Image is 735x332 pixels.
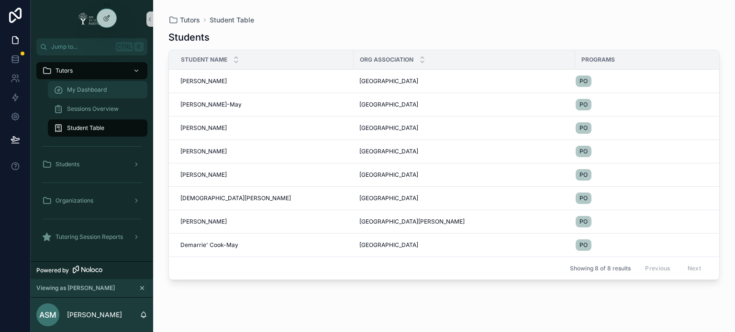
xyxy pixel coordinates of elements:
[36,156,147,173] a: Students
[579,218,588,225] span: PO
[359,171,418,179] span: [GEOGRAPHIC_DATA]
[359,194,418,202] span: [GEOGRAPHIC_DATA]
[180,148,348,155] a: [PERSON_NAME]
[359,241,418,249] span: [GEOGRAPHIC_DATA]
[359,124,569,132] a: [GEOGRAPHIC_DATA]
[359,148,418,155] span: [GEOGRAPHIC_DATA]
[180,241,238,249] span: Demarrie' Cook-May
[39,309,56,321] span: ASM
[180,194,291,202] span: [DEMOGRAPHIC_DATA][PERSON_NAME]
[180,148,227,155] span: [PERSON_NAME]
[359,101,569,108] a: [GEOGRAPHIC_DATA]
[168,15,200,25] a: Tutors
[359,101,418,108] span: [GEOGRAPHIC_DATA]
[51,43,112,51] span: Jump to...
[180,171,227,179] span: [PERSON_NAME]
[579,241,588,249] span: PO
[581,56,615,64] span: Programs
[180,218,348,225] a: [PERSON_NAME]
[579,77,588,85] span: PO
[359,124,418,132] span: [GEOGRAPHIC_DATA]
[75,11,109,27] img: App logo
[67,105,119,113] span: Sessions Overview
[180,124,227,132] span: [PERSON_NAME]
[168,31,210,44] h1: Students
[181,56,227,64] span: Student Name
[579,148,588,155] span: PO
[579,194,588,202] span: PO
[67,86,107,94] span: My Dashboard
[359,218,465,225] span: [GEOGRAPHIC_DATA][PERSON_NAME]
[180,101,348,108] a: [PERSON_NAME]-May
[31,261,153,279] a: Powered by
[36,284,115,292] span: Viewing as [PERSON_NAME]
[36,192,147,209] a: Organizations
[579,124,588,132] span: PO
[67,124,104,132] span: Student Table
[36,38,147,55] button: Jump to...CtrlK
[135,43,143,51] span: K
[359,218,569,225] a: [GEOGRAPHIC_DATA][PERSON_NAME]
[56,67,73,75] span: Tutors
[180,218,227,225] span: [PERSON_NAME]
[360,56,413,64] span: Org Association
[180,124,348,132] a: [PERSON_NAME]
[48,81,147,98] a: My Dashboard
[31,55,153,258] div: scrollable content
[56,197,93,204] span: Organizations
[359,148,569,155] a: [GEOGRAPHIC_DATA]
[359,194,569,202] a: [GEOGRAPHIC_DATA]
[180,77,227,85] span: [PERSON_NAME]
[210,15,254,25] a: Student Table
[116,42,133,52] span: Ctrl
[359,171,569,179] a: [GEOGRAPHIC_DATA]
[570,265,631,272] span: Showing 8 of 8 results
[180,77,348,85] a: [PERSON_NAME]
[67,310,122,320] p: [PERSON_NAME]
[579,101,588,108] span: PO
[180,15,200,25] span: Tutors
[36,62,147,79] a: Tutors
[180,101,242,108] span: [PERSON_NAME]-May
[36,267,69,274] span: Powered by
[180,241,348,249] a: Demarrie' Cook-May
[56,161,79,168] span: Students
[180,171,348,179] a: [PERSON_NAME]
[359,77,418,85] span: [GEOGRAPHIC_DATA]
[48,100,147,118] a: Sessions Overview
[579,171,588,179] span: PO
[48,119,147,137] a: Student Table
[359,77,569,85] a: [GEOGRAPHIC_DATA]
[56,233,123,241] span: Tutoring Session Reports
[36,228,147,246] a: Tutoring Session Reports
[180,194,348,202] a: [DEMOGRAPHIC_DATA][PERSON_NAME]
[359,241,569,249] a: [GEOGRAPHIC_DATA]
